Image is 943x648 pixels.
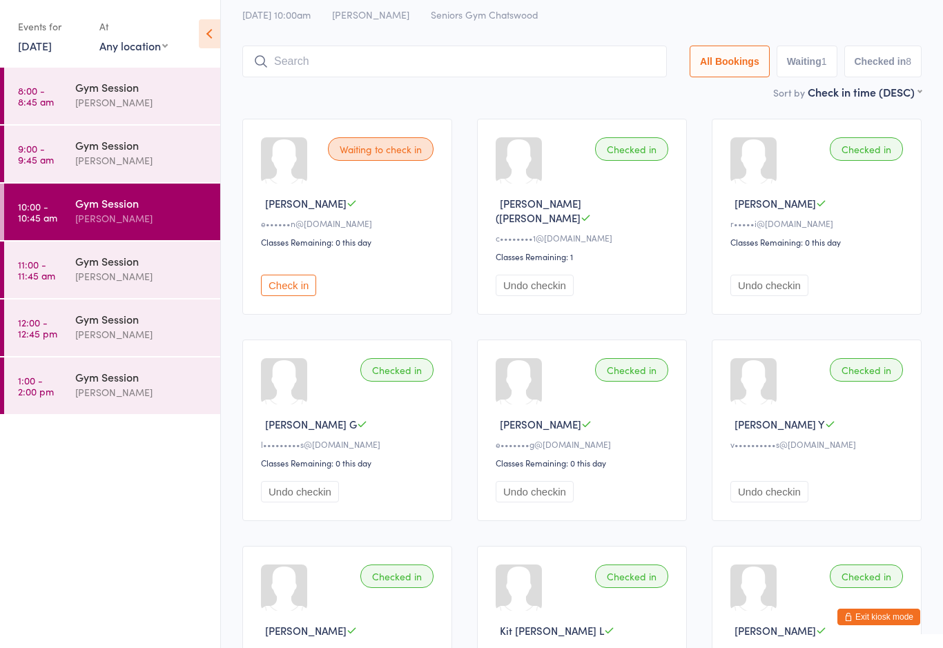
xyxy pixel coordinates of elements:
[808,84,922,99] div: Check in time (DESC)
[500,417,581,431] span: [PERSON_NAME]
[496,438,672,450] div: e•••••••g@[DOMAIN_NAME]
[261,438,438,450] div: l•••••••••s@[DOMAIN_NAME]
[830,358,903,382] div: Checked in
[75,95,208,110] div: [PERSON_NAME]
[265,623,347,638] span: [PERSON_NAME]
[4,184,220,240] a: 10:00 -10:45 amGym Session[PERSON_NAME]
[18,259,55,281] time: 11:00 - 11:45 am
[265,417,357,431] span: [PERSON_NAME] G
[265,196,347,210] span: [PERSON_NAME]
[261,236,438,248] div: Classes Remaining: 0 this day
[75,268,208,284] div: [PERSON_NAME]
[75,384,208,400] div: [PERSON_NAME]
[906,56,911,67] div: 8
[595,137,668,161] div: Checked in
[4,126,220,182] a: 9:00 -9:45 amGym Session[PERSON_NAME]
[4,68,220,124] a: 8:00 -8:45 amGym Session[PERSON_NAME]
[496,275,574,296] button: Undo checkin
[595,358,668,382] div: Checked in
[496,232,672,244] div: c••••••••1@[DOMAIN_NAME]
[431,8,538,21] span: Seniors Gym Chatswood
[99,38,168,53] div: Any location
[830,137,903,161] div: Checked in
[4,300,220,356] a: 12:00 -12:45 pmGym Session[PERSON_NAME]
[328,137,434,161] div: Waiting to check in
[830,564,903,588] div: Checked in
[4,242,220,298] a: 11:00 -11:45 amGym Session[PERSON_NAME]
[496,457,672,469] div: Classes Remaining: 0 this day
[75,137,208,153] div: Gym Session
[242,46,667,77] input: Search
[730,217,907,229] div: r•••••i@[DOMAIN_NAME]
[75,195,208,210] div: Gym Session
[773,86,805,99] label: Sort by
[822,56,827,67] div: 1
[730,438,907,450] div: v••••••••••s@[DOMAIN_NAME]
[500,623,604,638] span: Kit [PERSON_NAME] L
[18,317,57,339] time: 12:00 - 12:45 pm
[730,275,808,296] button: Undo checkin
[18,201,57,223] time: 10:00 - 10:45 am
[735,417,825,431] span: [PERSON_NAME] Y
[18,85,54,107] time: 8:00 - 8:45 am
[837,609,920,625] button: Exit kiosk mode
[730,236,907,248] div: Classes Remaining: 0 this day
[261,457,438,469] div: Classes Remaining: 0 this day
[75,369,208,384] div: Gym Session
[360,564,434,588] div: Checked in
[261,275,316,296] button: Check in
[261,217,438,229] div: e••••••n@[DOMAIN_NAME]
[75,79,208,95] div: Gym Session
[496,196,581,225] span: [PERSON_NAME] ([PERSON_NAME]
[735,196,816,210] span: [PERSON_NAME]
[242,8,311,21] span: [DATE] 10:00am
[777,46,837,77] button: Waiting1
[99,15,168,38] div: At
[75,210,208,226] div: [PERSON_NAME]
[75,253,208,268] div: Gym Session
[75,153,208,168] div: [PERSON_NAME]
[75,326,208,342] div: [PERSON_NAME]
[730,481,808,502] button: Undo checkin
[75,311,208,326] div: Gym Session
[735,623,816,638] span: [PERSON_NAME]
[496,251,672,262] div: Classes Remaining: 1
[690,46,770,77] button: All Bookings
[18,15,86,38] div: Events for
[360,358,434,382] div: Checked in
[496,481,574,502] button: Undo checkin
[18,38,52,53] a: [DATE]
[261,481,339,502] button: Undo checkin
[844,46,922,77] button: Checked in8
[18,143,54,165] time: 9:00 - 9:45 am
[332,8,409,21] span: [PERSON_NAME]
[595,564,668,588] div: Checked in
[18,375,54,397] time: 1:00 - 2:00 pm
[4,357,220,414] a: 1:00 -2:00 pmGym Session[PERSON_NAME]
